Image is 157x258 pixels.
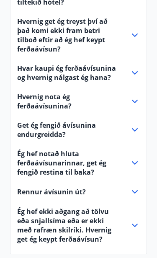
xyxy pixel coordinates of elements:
div: Ég hef notað hluta ferðaávísunarinnar, get ég fengið restina til baka? [17,149,140,177]
div: Ég hef ekki aðgang að tölvu eða snjallsíma eða er ekki með rafræn skilríki. Hvernig get ég keypt ... [17,207,140,244]
div: Hvernig get ég treyst því að það komi ekki fram betri tilboð eftir að ég hef keypt ferðaávísun? [17,17,140,54]
div: Rennur ávísunin út? [17,187,140,197]
span: Rennur ávísunin út? [17,187,86,196]
div: Hvernig nota ég ferðaávísunina? [17,92,140,111]
span: Get ég fengið ávísunina endurgreidda? [17,121,120,139]
div: Get ég fengið ávísunina endurgreidda? [17,121,140,139]
span: Ég hef ekki aðgang að tölvu eða snjallsíma eða er ekki með rafræn skilríki. Hvernig get ég keypt ... [17,207,120,244]
span: Hvernig get ég treyst því að það komi ekki fram betri tilboð eftir að ég hef keypt ferðaávísun? [17,17,120,54]
span: Hvernig nota ég ferðaávísunina? [17,92,120,111]
span: Ég hef notað hluta ferðaávísunarinnar, get ég fengið restina til baka? [17,149,120,177]
div: Hvar kaupi ég ferðaávísunina og hvernig nálgast ég hana? [17,64,140,82]
span: Hvar kaupi ég ferðaávísunina og hvernig nálgast ég hana? [17,64,120,82]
